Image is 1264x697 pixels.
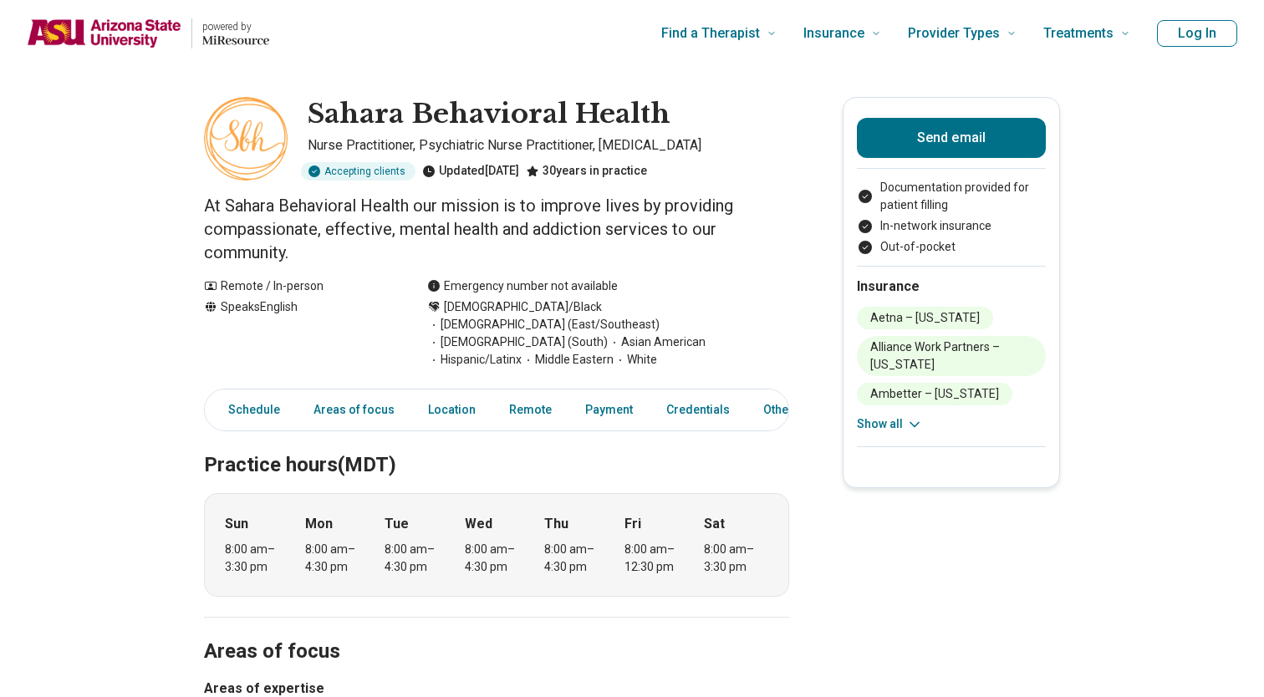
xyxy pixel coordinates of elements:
[427,351,522,369] span: Hispanic/Latinx
[202,20,269,33] p: powered by
[204,598,789,666] h2: Areas of focus
[908,22,1000,45] span: Provider Types
[857,383,1012,405] li: Ambetter – [US_STATE]
[656,393,740,427] a: Credentials
[208,393,290,427] a: Schedule
[385,514,409,534] strong: Tue
[305,541,370,576] div: 8:00 am – 4:30 pm
[444,298,602,316] span: [DEMOGRAPHIC_DATA]/Black
[857,179,1046,214] li: Documentation provided for patient filling
[704,541,768,576] div: 8:00 am – 3:30 pm
[427,277,618,295] div: Emergency number not available
[204,194,789,264] p: At Sahara Behavioral Health our mission is to improve lives by providing compassionate, effective...
[422,162,519,181] div: Updated [DATE]
[27,7,269,60] a: Home page
[857,118,1046,158] button: Send email
[544,541,609,576] div: 8:00 am – 4:30 pm
[385,541,449,576] div: 8:00 am – 4:30 pm
[204,277,394,295] div: Remote / In-person
[857,336,1046,376] li: Alliance Work Partners – [US_STATE]
[753,393,813,427] a: Other
[1043,22,1114,45] span: Treatments
[661,22,760,45] span: Find a Therapist
[575,393,643,427] a: Payment
[526,162,647,181] div: 30 years in practice
[303,393,405,427] a: Areas of focus
[857,217,1046,235] li: In-network insurance
[204,411,789,480] h2: Practice hours (MDT)
[803,22,864,45] span: Insurance
[499,393,562,427] a: Remote
[624,514,641,534] strong: Fri
[544,514,568,534] strong: Thu
[704,514,725,534] strong: Sat
[418,393,486,427] a: Location
[225,541,289,576] div: 8:00 am – 3:30 pm
[614,351,657,369] span: White
[1157,20,1237,47] button: Log In
[857,277,1046,297] h2: Insurance
[204,97,288,181] img: Sahara Behavioral Health, Nurse Practitioner
[857,307,993,329] li: Aetna – [US_STATE]
[427,316,660,333] span: [DEMOGRAPHIC_DATA] (East/Southeast)
[624,541,689,576] div: 8:00 am – 12:30 pm
[857,415,923,433] button: Show all
[427,333,608,351] span: [DEMOGRAPHIC_DATA] (South)
[308,97,670,132] h1: Sahara Behavioral Health
[204,493,789,597] div: When does the program meet?
[857,179,1046,256] ul: Payment options
[308,135,789,155] p: Nurse Practitioner, Psychiatric Nurse Practitioner, [MEDICAL_DATA]
[204,298,394,369] div: Speaks English
[305,514,333,534] strong: Mon
[465,514,492,534] strong: Wed
[465,541,529,576] div: 8:00 am – 4:30 pm
[857,238,1046,256] li: Out-of-pocket
[522,351,614,369] span: Middle Eastern
[608,333,706,351] span: Asian American
[301,162,415,181] div: Accepting clients
[225,514,248,534] strong: Sun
